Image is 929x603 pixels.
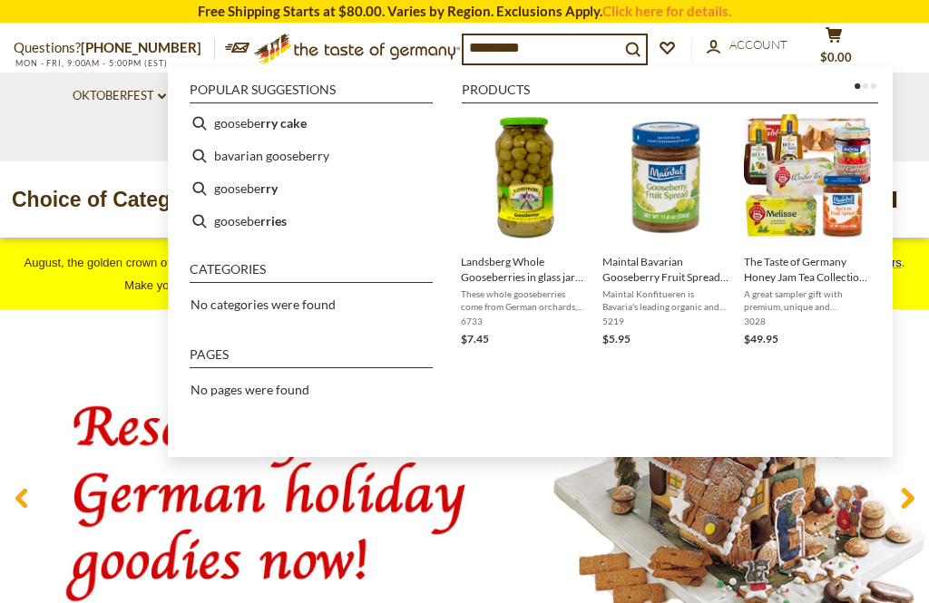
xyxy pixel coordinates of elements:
li: Landsberg Whole Gooseberries in glass jar 24 oz. [454,107,595,355]
span: Maintal Konfitueren is Bavaria's leading organic and conventional fruit preserve and fruit jelly ... [602,287,729,313]
li: Pages [190,348,433,368]
b: rries [260,210,287,231]
a: Account [707,35,787,55]
li: The Taste of Germany Honey Jam Tea Collection, 7pc - FREE SHIPPING [737,107,878,355]
a: Oktoberfest [73,86,166,106]
b: rry cake [260,112,307,133]
div: Instant Search Results [168,66,893,457]
li: gooseberry cake [182,107,440,140]
button: $0.00 [807,26,861,72]
li: gooseberries [182,205,440,238]
span: 6733 [461,315,588,327]
a: Landsberg Whole Gooseberries in glass jar 24 oz.These whole gooseberries come from German orchard... [461,114,588,348]
span: $0.00 [820,50,852,64]
li: bavarian gooseberry [182,140,440,172]
a: [PHONE_NUMBER] [81,39,201,55]
span: A great sampler gift with premium, unique and authentic jams, honey, coffee and tea products from... [744,287,871,313]
span: $49.95 [744,332,778,345]
span: August, the golden crown of summer! Enjoy your ice cream on a sun-drenched afternoon with unique ... [24,256,905,292]
a: Click here for details. [602,3,731,19]
span: 5219 [602,315,729,327]
span: No categories were found [191,297,336,312]
span: MON - FRI, 9:00AM - 5:00PM (EST) [14,58,168,68]
span: $5.95 [602,332,631,345]
a: The Taste of Germany Honey Jam Tea Collection, 7pc - FREE SHIPPINGA great sampler gift with premi... [744,114,871,348]
a: Maintal Bavarian Gooseberry Fruit Spread 11.6 ozMaintal Konfitueren is Bavaria's leading organic ... [602,114,729,348]
span: 3028 [744,315,871,327]
span: The Taste of Germany Honey Jam Tea Collection, 7pc - FREE SHIPPING [744,254,871,285]
li: Products [462,83,878,103]
li: gooseberry [182,172,440,205]
li: Categories [190,263,433,283]
span: Maintal Bavarian Gooseberry Fruit Spread 11.6 oz [602,254,729,285]
b: rry [260,178,278,199]
span: Landsberg Whole Gooseberries in glass jar 24 oz. [461,254,588,285]
li: Popular suggestions [190,83,433,103]
p: Questions? [14,36,215,60]
span: No pages were found [191,382,309,397]
li: Maintal Bavarian Gooseberry Fruit Spread 11.6 oz [595,107,737,355]
span: These whole gooseberries come from German orchards, are pitted and preserved in sweet brine. The ... [461,287,588,313]
span: $7.45 [461,332,489,345]
span: Account [729,37,787,52]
